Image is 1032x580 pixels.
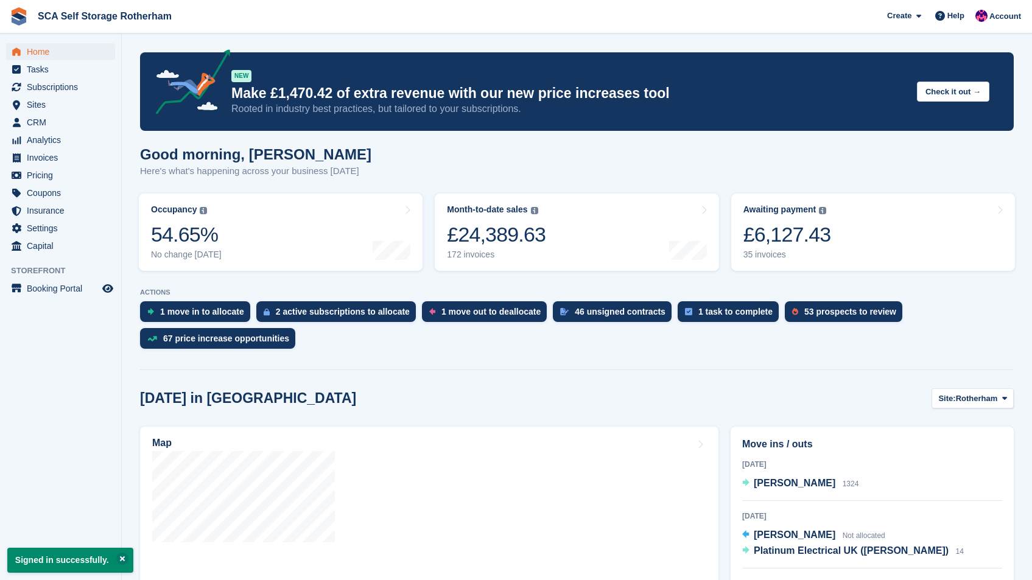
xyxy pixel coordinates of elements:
p: Rooted in industry best practices, but tailored to your subscriptions. [231,102,907,116]
span: [PERSON_NAME] [754,478,835,488]
a: menu [6,61,115,78]
a: [PERSON_NAME] Not allocated [742,528,885,543]
h1: Good morning, [PERSON_NAME] [140,146,371,162]
img: price-adjustments-announcement-icon-8257ccfd72463d97f412b2fc003d46551f7dbcb40ab6d574587a9cd5c0d94... [146,49,231,119]
span: Storefront [11,265,121,277]
a: menu [6,220,115,237]
div: No change [DATE] [151,250,222,260]
h2: Move ins / outs [742,437,1002,452]
img: move_outs_to_deallocate_icon-f764333ba52eb49d3ac5e1228854f67142a1ed5810a6f6cc68b1a99e826820c5.svg [429,308,435,315]
a: 46 unsigned contracts [553,301,678,328]
span: Insurance [27,202,100,219]
div: 1 move in to allocate [160,307,244,316]
div: [DATE] [742,459,1002,470]
a: Month-to-date sales £24,389.63 172 invoices [435,194,718,271]
a: Awaiting payment £6,127.43 35 invoices [731,194,1015,271]
img: active_subscription_to_allocate_icon-d502201f5373d7db506a760aba3b589e785aa758c864c3986d89f69b8ff3... [264,308,270,316]
img: move_ins_to_allocate_icon-fdf77a2bb77ea45bf5b3d319d69a93e2d87916cf1d5bf7949dd705db3b84f3ca.svg [147,308,154,315]
div: 67 price increase opportunities [163,334,289,343]
span: Help [947,10,964,22]
a: [PERSON_NAME] 1324 [742,476,858,492]
span: Coupons [27,184,100,201]
a: 53 prospects to review [785,301,908,328]
button: Check it out → [917,82,989,102]
span: Not allocated [843,531,885,540]
a: 2 active subscriptions to allocate [256,301,422,328]
div: 46 unsigned contracts [575,307,665,316]
div: 172 invoices [447,250,546,260]
img: price_increase_opportunities-93ffe204e8149a01c8c9dc8f82e8f89637d9d84a8eef4429ea346261dce0b2c0.svg [147,336,157,341]
img: contract_signature_icon-13c848040528278c33f63329250d36e43548de30e8caae1d1a13099fd9432cc5.svg [560,308,569,315]
span: Pricing [27,167,100,184]
span: Home [27,43,100,60]
a: menu [6,114,115,131]
a: menu [6,184,115,201]
span: Account [989,10,1021,23]
a: SCA Self Storage Rotherham [33,6,177,26]
p: Here's what's happening across your business [DATE] [140,164,371,178]
a: menu [6,131,115,148]
a: menu [6,202,115,219]
a: menu [6,237,115,254]
div: £24,389.63 [447,222,546,247]
p: Make £1,470.42 of extra revenue with our new price increases tool [231,85,907,102]
div: 54.65% [151,222,222,247]
a: menu [6,43,115,60]
a: menu [6,96,115,113]
img: stora-icon-8386f47178a22dfd0bd8f6a31ec36ba5ce8667c1dd55bd0f319d3a0aa187defe.svg [10,7,28,26]
span: Create [887,10,911,22]
img: icon-info-grey-7440780725fd019a000dd9b08b2336e03edf1995a4989e88bcd33f0948082b44.svg [200,207,207,214]
div: £6,127.43 [743,222,831,247]
div: 35 invoices [743,250,831,260]
div: Month-to-date sales [447,204,527,215]
span: Invoices [27,149,100,166]
span: Settings [27,220,100,237]
span: CRM [27,114,100,131]
a: menu [6,280,115,297]
img: task-75834270c22a3079a89374b754ae025e5fb1db73e45f91037f5363f120a921f8.svg [685,308,692,315]
a: menu [6,149,115,166]
a: 67 price increase opportunities [140,328,301,355]
div: 2 active subscriptions to allocate [276,307,410,316]
span: Subscriptions [27,79,100,96]
span: Analytics [27,131,100,148]
p: Signed in successfully. [7,548,133,573]
img: icon-info-grey-7440780725fd019a000dd9b08b2336e03edf1995a4989e88bcd33f0948082b44.svg [819,207,826,214]
button: Site: Rotherham [932,388,1014,408]
h2: [DATE] in [GEOGRAPHIC_DATA] [140,390,356,407]
div: Awaiting payment [743,204,816,215]
a: Preview store [100,281,115,296]
span: Site: [938,393,955,405]
a: menu [6,79,115,96]
a: Platinum Electrical UK ([PERSON_NAME]) 14 [742,543,964,559]
a: 1 task to complete [678,301,785,328]
div: 1 move out to deallocate [441,307,541,316]
p: ACTIONS [140,288,1014,296]
div: Occupancy [151,204,197,215]
h2: Map [152,438,172,449]
img: prospect-51fa495bee0391a8d652442698ab0144808aea92771e9ea1ae160a38d050c398.svg [792,308,798,315]
span: Capital [27,237,100,254]
a: 1 move in to allocate [140,301,256,328]
div: NEW [231,70,251,82]
div: 53 prospects to review [804,307,896,316]
span: Sites [27,96,100,113]
div: 1 task to complete [698,307,773,316]
img: icon-info-grey-7440780725fd019a000dd9b08b2336e03edf1995a4989e88bcd33f0948082b44.svg [531,207,538,214]
span: Tasks [27,61,100,78]
span: Rotherham [956,393,998,405]
span: [PERSON_NAME] [754,529,835,540]
img: Sam Chapman [975,10,988,22]
div: [DATE] [742,511,1002,522]
span: Booking Portal [27,280,100,297]
span: 1324 [843,480,859,488]
a: Occupancy 54.65% No change [DATE] [139,194,423,271]
span: Platinum Electrical UK ([PERSON_NAME]) [754,545,949,556]
span: 14 [956,547,964,556]
a: menu [6,167,115,184]
a: 1 move out to deallocate [422,301,553,328]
